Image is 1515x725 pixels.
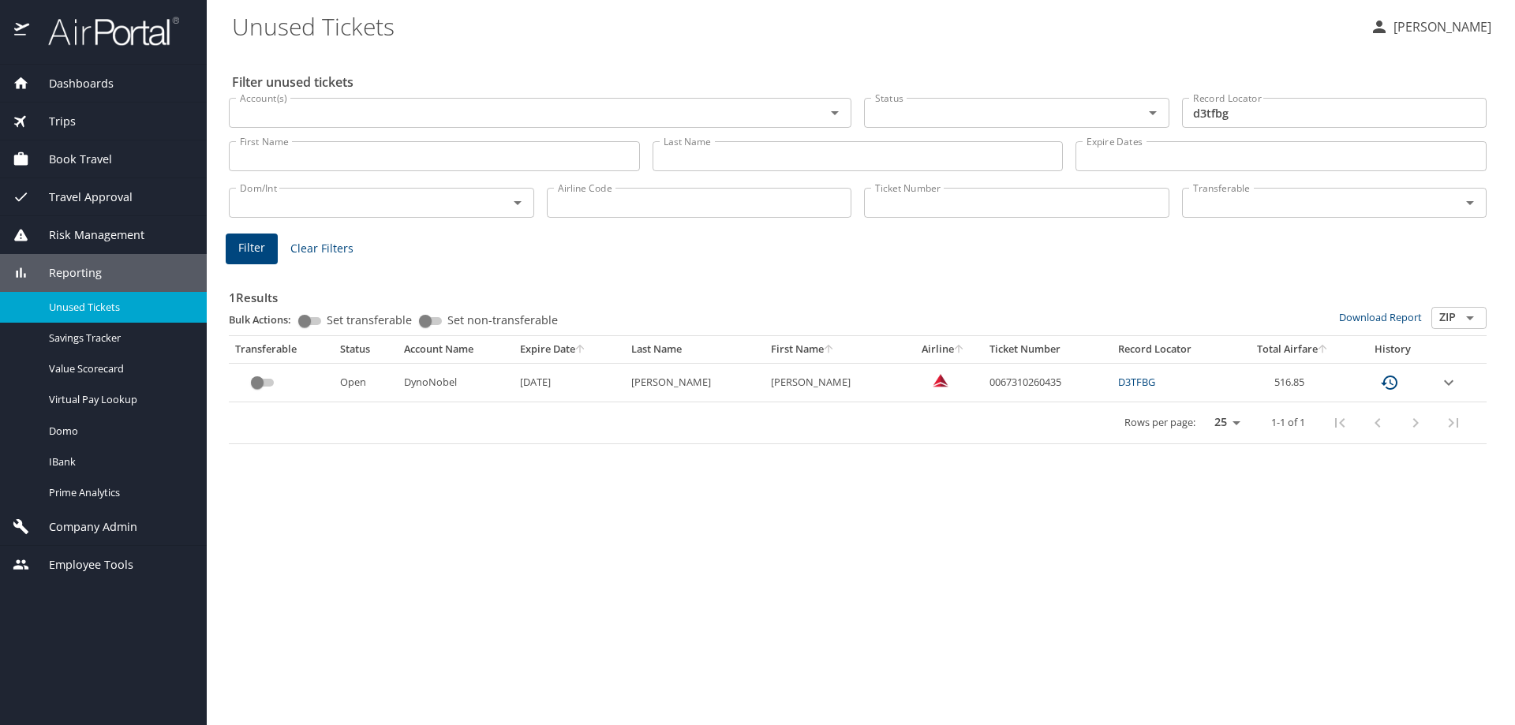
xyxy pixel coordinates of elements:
[49,331,188,346] span: Savings Tracker
[232,69,1490,95] h2: Filter unused tickets
[49,424,188,439] span: Domo
[229,312,304,327] p: Bulk Actions:
[29,151,112,168] span: Book Travel
[235,342,327,357] div: Transferable
[49,361,188,376] span: Value Scorecard
[29,189,133,206] span: Travel Approval
[983,336,1112,363] th: Ticket Number
[765,363,904,402] td: [PERSON_NAME]
[49,454,188,469] span: IBank
[29,75,114,92] span: Dashboards
[334,363,398,402] td: Open
[514,336,625,363] th: Expire Date
[226,234,278,264] button: Filter
[1233,336,1352,363] th: Total Airfare
[1363,13,1498,41] button: [PERSON_NAME]
[49,485,188,500] span: Prime Analytics
[507,192,529,214] button: Open
[29,264,102,282] span: Reporting
[1233,363,1352,402] td: 516.85
[29,113,76,130] span: Trips
[1112,336,1233,363] th: Record Locator
[29,518,137,536] span: Company Admin
[29,556,133,574] span: Employee Tools
[933,372,948,388] img: VxQ0i4AAAAASUVORK5CYII=
[765,336,904,363] th: First Name
[983,363,1112,402] td: 0067310260435
[1439,373,1458,392] button: expand row
[284,234,360,263] button: Clear Filters
[1118,375,1155,389] a: D3TFBG
[398,336,514,363] th: Account Name
[1124,417,1195,428] p: Rows per page:
[904,336,983,363] th: Airline
[290,239,353,259] span: Clear Filters
[1142,102,1164,124] button: Open
[1459,192,1481,214] button: Open
[334,336,398,363] th: Status
[238,238,265,258] span: Filter
[327,315,412,326] span: Set transferable
[1389,17,1491,36] p: [PERSON_NAME]
[398,363,514,402] td: DynoNobel
[232,2,1357,50] h1: Unused Tickets
[49,392,188,407] span: Virtual Pay Lookup
[29,226,144,244] span: Risk Management
[1459,307,1481,329] button: Open
[824,102,846,124] button: Open
[1202,411,1246,435] select: rows per page
[447,315,558,326] span: Set non-transferable
[49,300,188,315] span: Unused Tickets
[14,16,31,47] img: icon-airportal.png
[229,336,1487,444] table: custom pagination table
[1352,336,1433,363] th: History
[31,16,179,47] img: airportal-logo.png
[824,345,835,355] button: sort
[1271,417,1305,428] p: 1-1 of 1
[625,336,765,363] th: Last Name
[575,345,586,355] button: sort
[229,279,1487,307] h3: 1 Results
[625,363,765,402] td: [PERSON_NAME]
[1339,310,1422,324] a: Download Report
[1318,345,1329,355] button: sort
[514,363,625,402] td: [DATE]
[954,345,965,355] button: sort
